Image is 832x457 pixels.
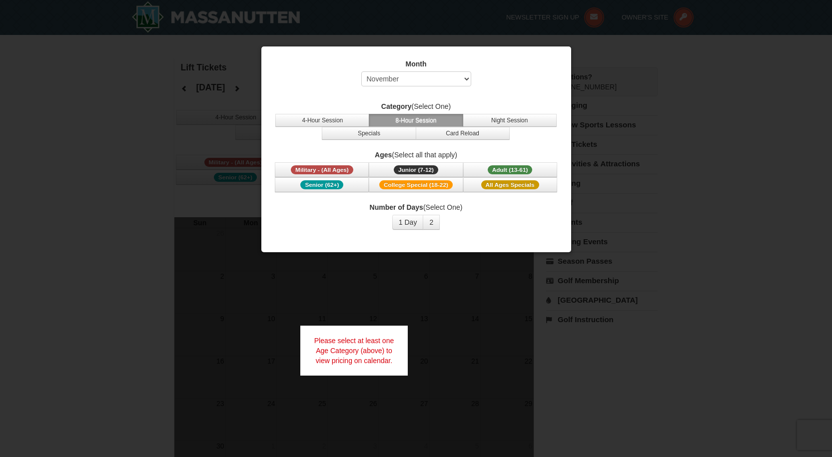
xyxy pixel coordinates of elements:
[375,151,392,159] strong: Ages
[394,165,438,174] span: Junior (7-12)
[275,162,369,177] button: Military - (All Ages)
[463,114,557,127] button: Night Session
[369,177,463,192] button: College Special (18-22)
[463,177,557,192] button: All Ages Specials
[275,114,369,127] button: 4-Hour Session
[406,60,427,68] strong: Month
[416,127,510,140] button: Card Reload
[369,162,463,177] button: Junior (7-12)
[322,127,416,140] button: Specials
[392,215,424,230] button: 1 Day
[300,180,343,189] span: Senior (62+)
[291,165,353,174] span: Military - (All Ages)
[300,326,408,376] div: Please select at least one Age Category (above) to view pricing on calendar.
[463,162,557,177] button: Adult (13-61)
[488,165,533,174] span: Adult (13-61)
[423,215,440,230] button: 2
[369,114,463,127] button: 8-Hour Session
[274,101,559,111] label: (Select One)
[274,202,559,212] label: (Select One)
[275,177,369,192] button: Senior (62+)
[481,180,539,189] span: All Ages Specials
[379,180,453,189] span: College Special (18-22)
[274,150,559,160] label: (Select all that apply)
[381,102,412,110] strong: Category
[370,203,423,211] strong: Number of Days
